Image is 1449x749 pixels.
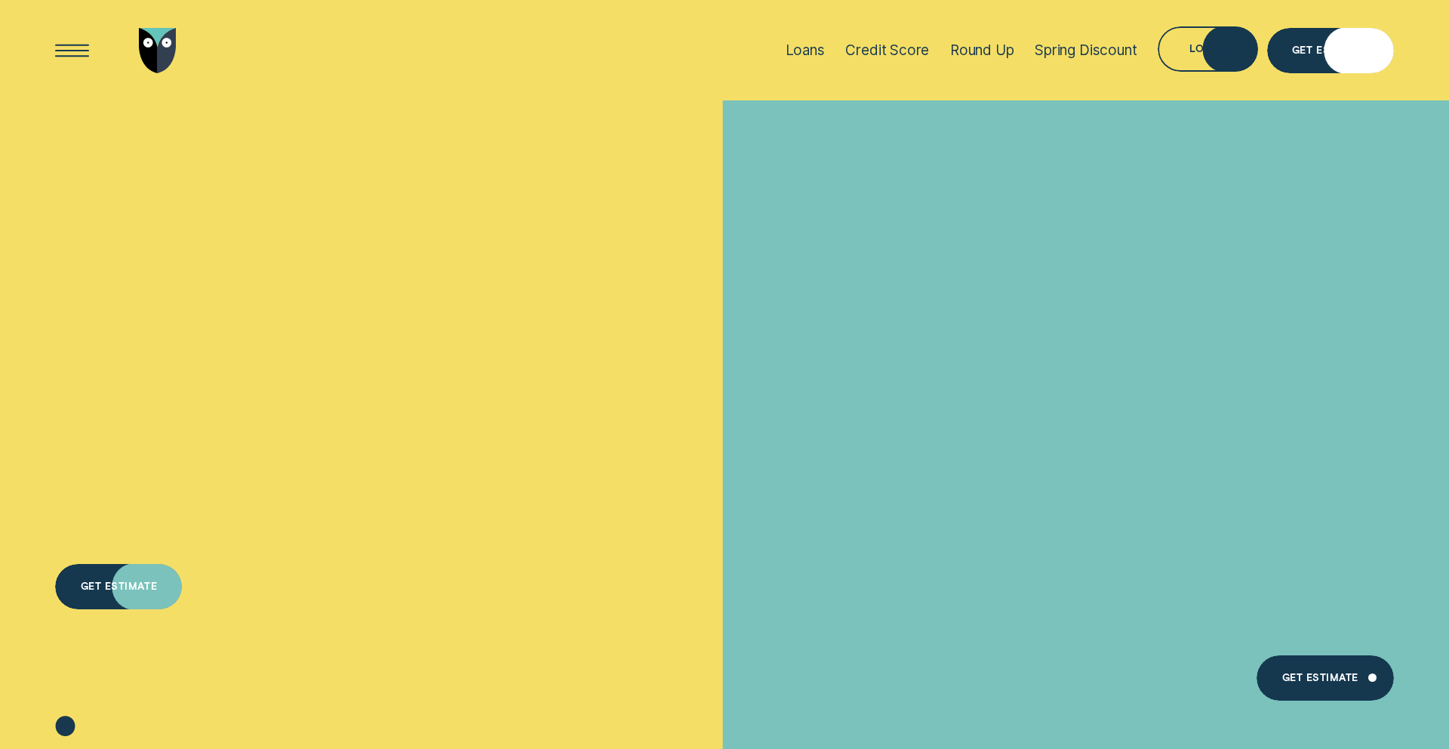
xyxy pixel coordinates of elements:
div: Spring Discount [1035,42,1137,59]
div: Credit Score [845,42,929,59]
h4: A loan that puts you in control [55,232,491,442]
div: Round Up [950,42,1014,59]
div: Loans [786,42,825,59]
a: Get Estimate [1267,28,1394,73]
a: Get estimate [55,564,182,609]
a: Get Estimate [1257,655,1393,701]
button: Open Menu [50,28,95,73]
button: Log in [1158,26,1258,72]
img: Wisr [139,28,177,73]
